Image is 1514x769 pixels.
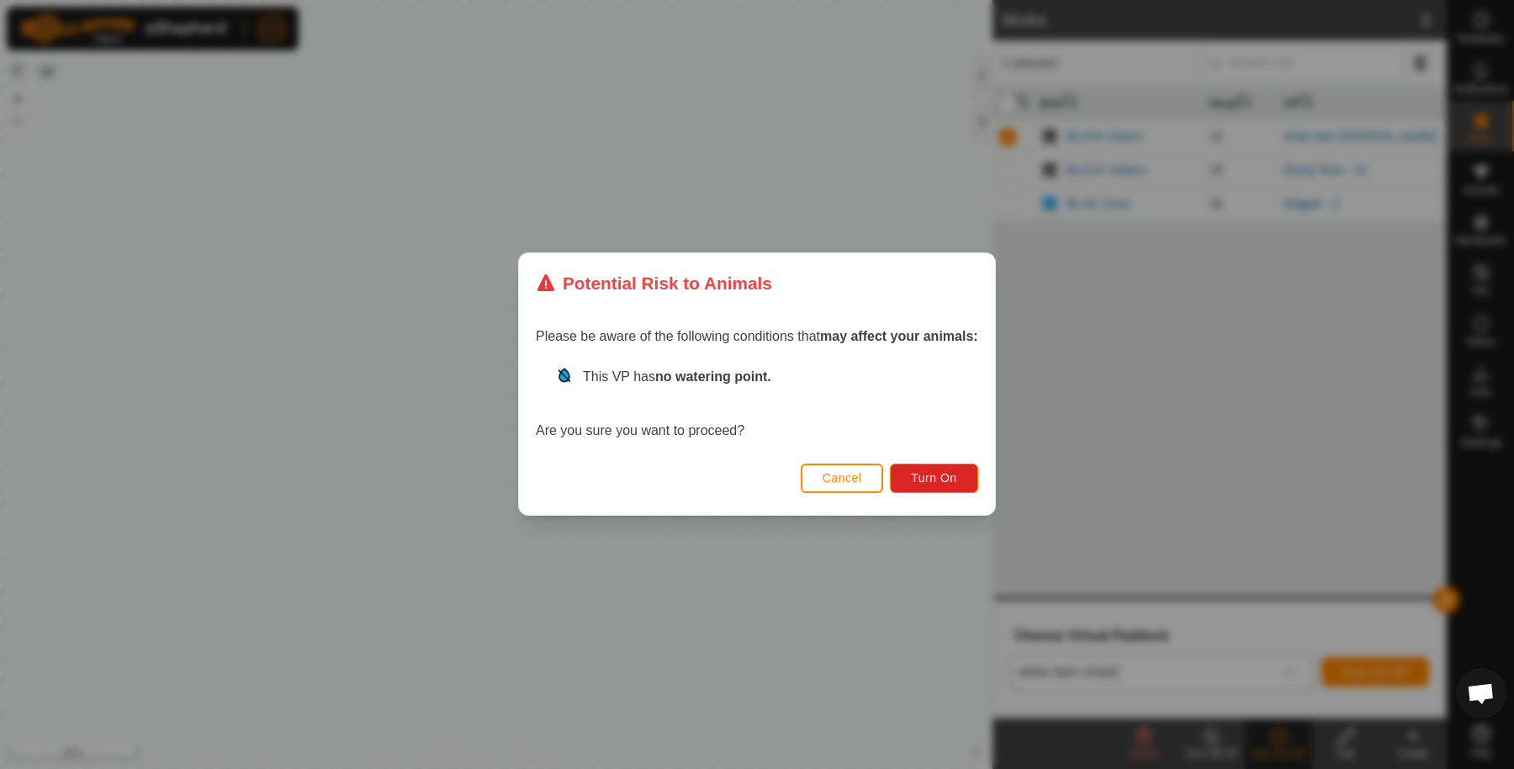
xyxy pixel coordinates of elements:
div: Potential Risk to Animals [536,270,772,296]
span: This VP has [583,370,771,384]
span: Please be aware of the following conditions that [536,330,978,344]
strong: may affect your animals: [820,330,978,344]
div: Open chat [1456,668,1506,719]
button: Cancel [801,464,884,493]
strong: no watering point. [655,370,771,384]
span: Cancel [823,472,862,485]
div: Are you sure you want to proceed? [536,368,978,442]
button: Turn On [891,464,978,493]
span: Turn On [912,472,957,485]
